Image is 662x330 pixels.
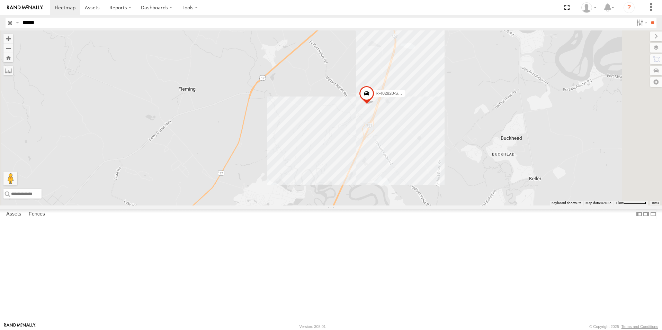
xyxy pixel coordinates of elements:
[652,202,659,204] a: Terms (opens in new tab)
[616,201,623,205] span: 1 km
[552,201,581,205] button: Keyboard shortcuts
[650,77,662,87] label: Map Settings
[7,5,43,10] img: rand-logo.svg
[643,209,650,219] label: Dock Summary Table to the Right
[621,324,658,329] a: Terms and Conditions
[3,209,25,219] label: Assets
[25,209,48,219] label: Fences
[3,66,13,75] label: Measure
[3,53,13,62] button: Zoom Home
[636,209,643,219] label: Dock Summary Table to the Left
[614,201,648,205] button: Map Scale: 1 km per 62 pixels
[3,34,13,43] button: Zoom in
[4,323,36,330] a: Visit our Website
[585,201,611,205] span: Map data ©2025
[634,18,648,28] label: Search Filter Options
[15,18,20,28] label: Search Query
[299,324,326,329] div: Version: 308.01
[624,2,635,13] i: ?
[579,2,599,13] div: John Mertens
[650,209,657,219] label: Hide Summary Table
[3,43,13,53] button: Zoom out
[376,91,406,96] span: R-402820-Swing
[3,172,17,185] button: Drag Pegman onto the map to open Street View
[589,324,658,329] div: © Copyright 2025 -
